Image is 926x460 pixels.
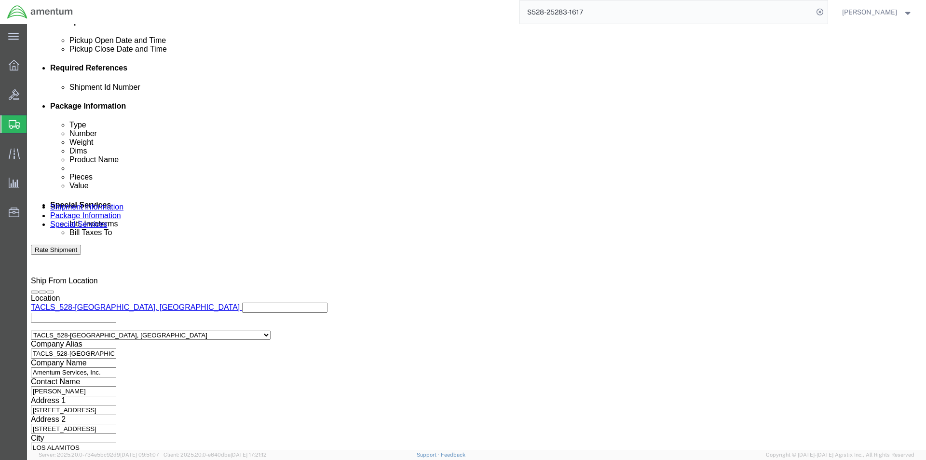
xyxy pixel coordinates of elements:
[7,5,73,19] img: logo
[766,451,914,459] span: Copyright © [DATE]-[DATE] Agistix Inc., All Rights Reserved
[163,452,267,458] span: Client: 2025.20.0-e640dba
[842,6,913,18] button: [PERSON_NAME]
[417,452,441,458] a: Support
[120,452,159,458] span: [DATE] 09:51:07
[842,7,897,17] span: Kajuan Barnwell
[520,0,813,24] input: Search for shipment number, reference number
[39,452,159,458] span: Server: 2025.20.0-734e5bc92d9
[27,24,926,450] iframe: FS Legacy Container
[441,452,465,458] a: Feedback
[231,452,267,458] span: [DATE] 17:21:12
